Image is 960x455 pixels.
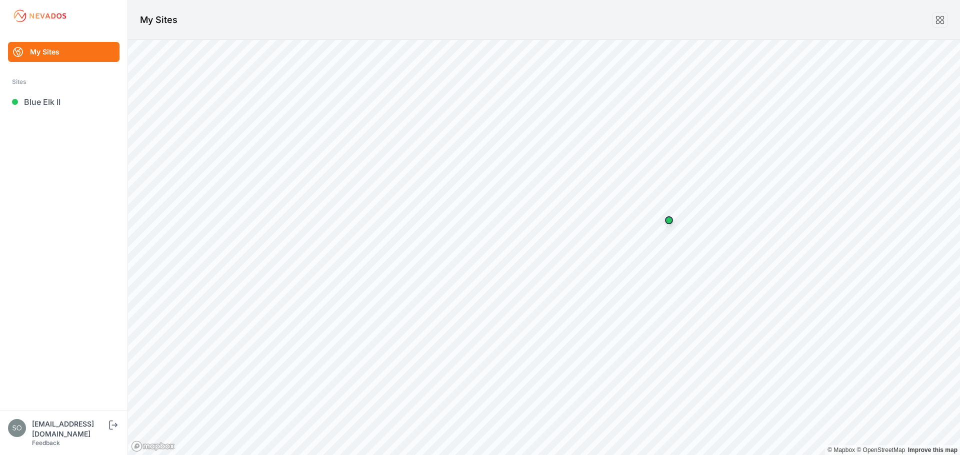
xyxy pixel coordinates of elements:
h1: My Sites [140,13,177,27]
div: Sites [12,76,115,88]
a: My Sites [8,42,119,62]
a: OpenStreetMap [856,447,905,454]
a: Blue Elk II [8,92,119,112]
img: solarae@invenergy.com [8,419,26,437]
a: Mapbox logo [131,441,175,452]
a: Map feedback [908,447,957,454]
div: Map marker [659,210,679,230]
img: Nevados [12,8,68,24]
canvas: Map [128,40,960,455]
a: Mapbox [827,447,855,454]
div: [EMAIL_ADDRESS][DOMAIN_NAME] [32,419,107,439]
a: Feedback [32,439,60,447]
